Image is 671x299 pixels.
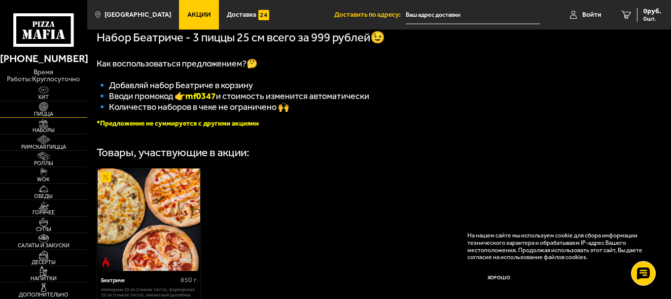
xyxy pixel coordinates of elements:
[334,11,406,18] span: Доставить по адресу:
[105,11,171,18] span: [GEOGRAPHIC_DATA]
[187,11,211,18] span: Акции
[467,232,649,261] p: На нашем сайте мы используем cookie для сбора информации технического характера и обрабатываем IP...
[258,10,269,20] img: 15daf4d41897b9f0e9f617042186c801.svg
[98,168,200,271] img: Беатриче
[406,6,540,24] input: Ваш адрес доставки
[101,277,178,284] div: Беатриче
[643,8,661,15] span: 0 руб.
[582,11,601,18] span: Войти
[227,11,256,18] span: Доставка
[101,257,111,267] img: Острое блюдо
[180,276,197,284] span: 850 г
[97,168,201,271] a: АкционныйОстрое блюдоБеатриче
[97,91,369,101] span: 🔹 Вводи промокод 👉 и стоимость изменится автоматически
[643,16,661,22] span: 0 шт.
[97,101,289,112] span: 🔹 Количество наборов в чеке не ограничено 🙌
[467,268,530,289] button: Хорошо
[97,147,249,159] div: Товары, участвующие в акции:
[97,119,259,128] font: *Предложение не суммируется с другими акциями
[97,58,257,69] span: Как воспользоваться предложением?🤔
[97,31,385,44] span: Набор Беатриче - 3 пиццы 25 см всего за 999 рублей😉
[185,91,216,101] b: mf0347
[97,80,253,91] span: 🔹 Добавляй набор Беатриче в корзину
[101,172,111,182] img: Акционный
